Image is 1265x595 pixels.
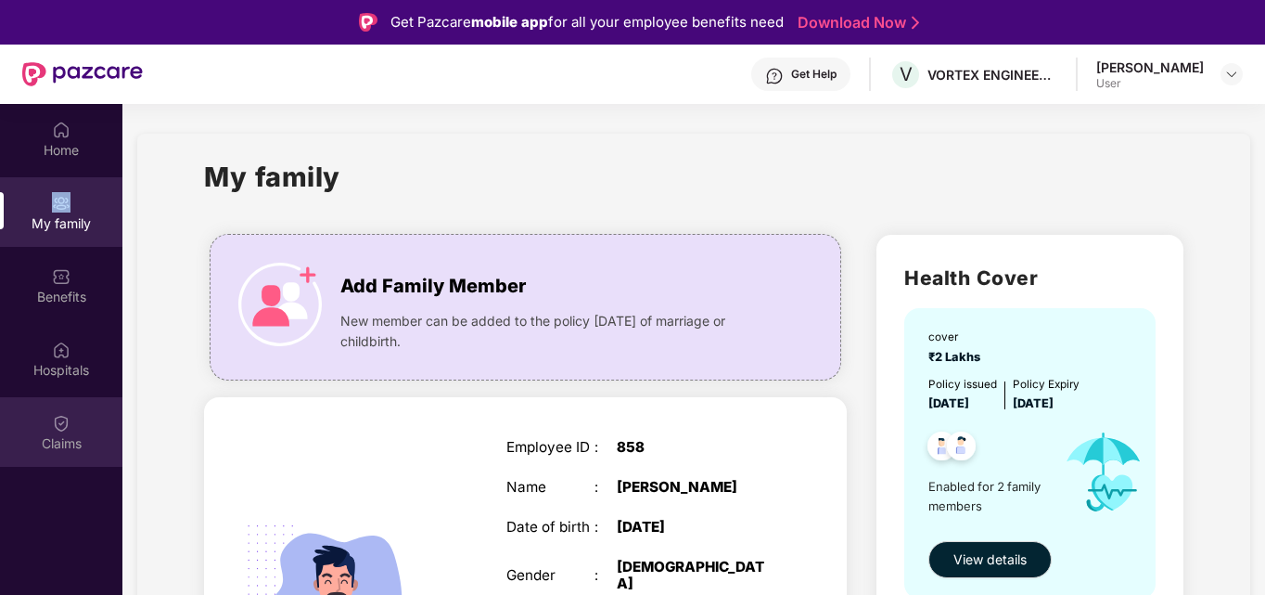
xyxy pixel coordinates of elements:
button: View details [928,541,1052,578]
img: svg+xml;base64,PHN2ZyBpZD0iSGVscC0zMngzMiIgeG1sbnM9Imh0dHA6Ly93d3cudzMub3JnLzIwMDAvc3ZnIiB3aWR0aD... [765,67,784,85]
img: svg+xml;base64,PHN2ZyBpZD0iRHJvcGRvd24tMzJ4MzIiIHhtbG5zPSJodHRwOi8vd3d3LnczLm9yZy8yMDAwL3N2ZyIgd2... [1224,67,1239,82]
div: Policy issued [928,376,997,394]
span: View details [953,550,1027,570]
img: svg+xml;base64,PHN2ZyB4bWxucz0iaHR0cDovL3d3dy53My5vcmcvMjAwMC9zdmciIHdpZHRoPSI0OC45NDMiIGhlaWdodD... [919,426,965,472]
div: 858 [617,439,772,456]
div: : [594,567,617,584]
div: : [594,439,617,456]
div: Employee ID [506,439,595,456]
div: Date of birth [506,519,595,536]
img: svg+xml;base64,PHN2ZyB4bWxucz0iaHR0cDovL3d3dy53My5vcmcvMjAwMC9zdmciIHdpZHRoPSI0OC45NDMiIGhlaWdodD... [939,426,984,472]
div: Gender [506,567,595,584]
span: [DATE] [1013,396,1054,410]
div: Get Pazcare for all your employee benefits need [390,11,784,33]
div: cover [928,329,986,346]
img: svg+xml;base64,PHN2ZyBpZD0iQmVuZWZpdHMiIHhtbG5zPSJodHRwOi8vd3d3LnczLm9yZy8yMDAwL3N2ZyIgd2lkdGg9Ij... [52,267,70,286]
img: svg+xml;base64,PHN2ZyBpZD0iQ2xhaW0iIHhtbG5zPSJodHRwOi8vd3d3LnczLm9yZy8yMDAwL3N2ZyIgd2lkdGg9IjIwIi... [52,414,70,433]
div: : [594,519,617,536]
img: icon [1049,413,1157,531]
div: [PERSON_NAME] [1096,58,1204,76]
img: svg+xml;base64,PHN2ZyBpZD0iSG9tZSIgeG1sbnM9Imh0dHA6Ly93d3cudzMub3JnLzIwMDAvc3ZnIiB3aWR0aD0iMjAiIG... [52,121,70,139]
div: Name [506,479,595,496]
h2: Health Cover [904,263,1156,293]
img: svg+xml;base64,PHN2ZyB3aWR0aD0iMjAiIGhlaWdodD0iMjAiIHZpZXdCb3g9IjAgMCAyMCAyMCIgZmlsbD0ibm9uZSIgeG... [52,194,70,213]
div: : [594,479,617,496]
div: Get Help [791,67,837,82]
span: Add Family Member [340,272,526,301]
img: Logo [359,13,377,32]
a: Download Now [798,13,914,32]
img: Stroke [912,13,919,32]
span: [DATE] [928,396,969,410]
img: icon [238,263,322,346]
h1: My family [204,156,340,198]
div: VORTEX ENGINEERING(PVT) LTD. [927,66,1057,84]
span: New member can be added to the policy [DATE] of marriage or childbirth. [340,311,771,352]
div: [DEMOGRAPHIC_DATA] [617,559,772,592]
div: Policy Expiry [1013,376,1080,394]
div: [DATE] [617,519,772,536]
div: User [1096,76,1204,91]
span: Enabled for 2 family members [928,477,1049,515]
strong: mobile app [471,13,548,31]
img: New Pazcare Logo [22,62,143,86]
span: V [900,63,913,85]
img: svg+xml;base64,PHN2ZyBpZD0iSG9zcGl0YWxzIiB4bWxucz0iaHR0cDovL3d3dy53My5vcmcvMjAwMC9zdmciIHdpZHRoPS... [52,341,70,359]
span: ₹2 Lakhs [928,350,986,364]
div: [PERSON_NAME] [617,479,772,496]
